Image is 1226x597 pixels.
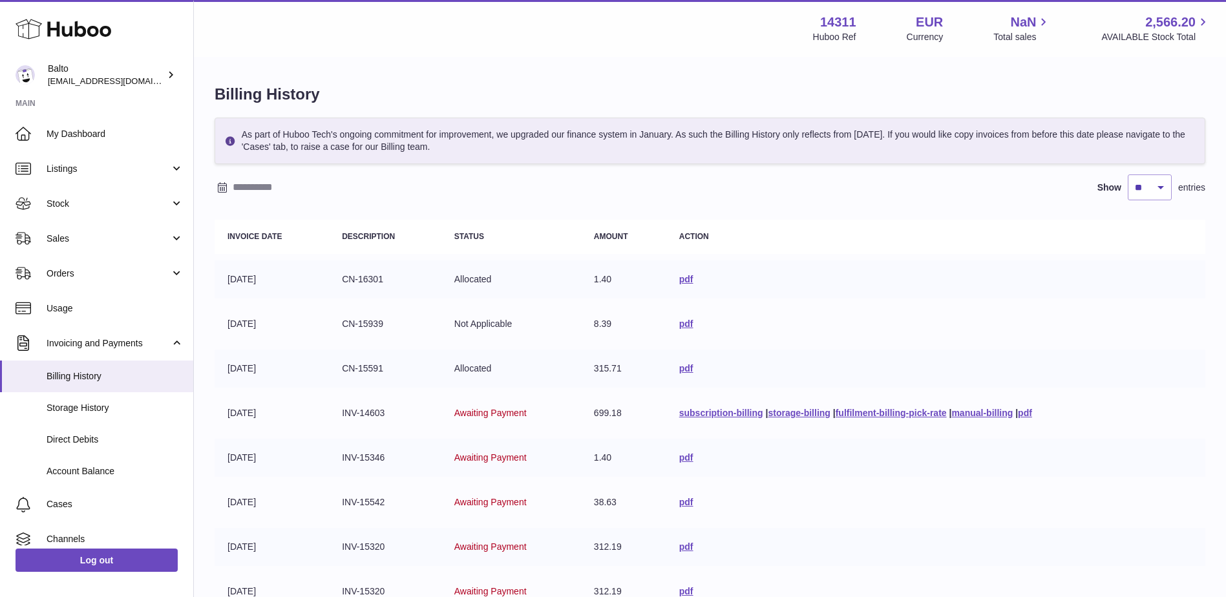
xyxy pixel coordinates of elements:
span: Invoicing and Payments [47,337,170,350]
td: 38.63 [581,483,666,521]
strong: Action [679,232,709,241]
td: INV-14603 [329,394,441,432]
strong: Amount [594,232,628,241]
span: AVAILABLE Stock Total [1101,31,1210,43]
td: 312.19 [581,528,666,566]
span: NaN [1010,14,1036,31]
span: Listings [47,163,170,175]
a: pdf [679,274,693,284]
span: 2,566.20 [1145,14,1196,31]
td: CN-15591 [329,350,441,388]
div: As part of Huboo Tech's ongoing commitment for improvement, we upgraded our finance system in Jan... [215,118,1205,164]
div: Currency [907,31,944,43]
span: Awaiting Payment [454,452,527,463]
td: [DATE] [215,260,329,298]
td: 8.39 [581,305,666,343]
a: pdf [679,363,693,373]
h1: Billing History [215,84,1205,105]
a: pdf [1018,408,1032,418]
span: Awaiting Payment [454,497,527,507]
span: Billing History [47,370,184,382]
td: [DATE] [215,439,329,477]
td: CN-15939 [329,305,441,343]
div: Balto [48,63,164,87]
a: storage-billing [768,408,830,418]
a: subscription-billing [679,408,763,418]
a: Log out [16,549,178,572]
td: CN-16301 [329,260,441,298]
span: Usage [47,302,184,315]
span: Cases [47,498,184,510]
a: pdf [679,452,693,463]
strong: EUR [916,14,943,31]
td: [DATE] [215,528,329,566]
td: [DATE] [215,350,329,388]
span: My Dashboard [47,128,184,140]
a: manual-billing [951,408,1013,418]
span: Sales [47,233,170,245]
td: 699.18 [581,394,666,432]
span: | [766,408,768,418]
span: Awaiting Payment [454,541,527,552]
a: pdf [679,319,693,329]
div: Huboo Ref [813,31,856,43]
span: Not Applicable [454,319,513,329]
a: fulfilment-billing-pick-rate [836,408,947,418]
td: [DATE] [215,394,329,432]
td: INV-15320 [329,528,441,566]
a: pdf [679,497,693,507]
td: 1.40 [581,439,666,477]
strong: Invoice Date [227,232,282,241]
td: INV-15346 [329,439,441,477]
span: Orders [47,267,170,280]
span: Awaiting Payment [454,408,527,418]
td: [DATE] [215,483,329,521]
a: pdf [679,541,693,552]
span: | [949,408,951,418]
strong: Description [342,232,395,241]
td: [DATE] [215,305,329,343]
span: Channels [47,533,184,545]
span: Stock [47,198,170,210]
span: Allocated [454,274,492,284]
a: 2,566.20 AVAILABLE Stock Total [1101,14,1210,43]
span: Storage History [47,402,184,414]
img: internalAdmin-14311@internal.huboo.com [16,65,35,85]
span: Direct Debits [47,434,184,446]
span: Total sales [993,31,1051,43]
strong: 14311 [820,14,856,31]
a: NaN Total sales [993,14,1051,43]
span: Account Balance [47,465,184,477]
td: 1.40 [581,260,666,298]
span: | [1015,408,1018,418]
span: Allocated [454,363,492,373]
span: [EMAIL_ADDRESS][DOMAIN_NAME] [48,76,190,86]
span: entries [1178,182,1205,194]
td: INV-15542 [329,483,441,521]
a: pdf [679,586,693,596]
td: 315.71 [581,350,666,388]
label: Show [1097,182,1121,194]
span: Awaiting Payment [454,586,527,596]
strong: Status [454,232,484,241]
span: | [833,408,836,418]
